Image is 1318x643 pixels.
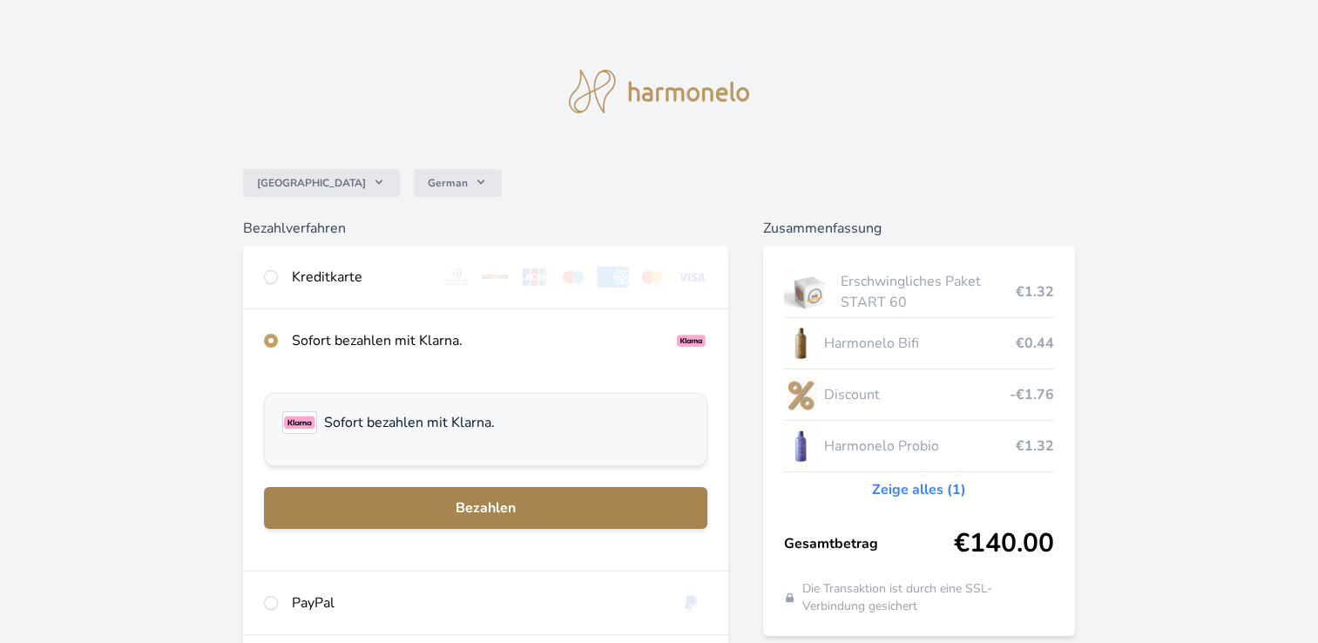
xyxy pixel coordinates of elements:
span: €1.32 [1016,281,1054,302]
img: diners.svg [441,267,473,288]
span: Erschwingliches Paket START 60 [841,271,1016,313]
span: Bezahlen [278,497,693,518]
img: discover.svg [479,267,511,288]
button: Bezahlen [264,487,707,529]
span: €1.32 [1016,436,1054,457]
button: [GEOGRAPHIC_DATA] [243,169,400,197]
span: [GEOGRAPHIC_DATA] [257,176,366,190]
div: PayPal [292,592,661,613]
div: Kreditkarte [292,267,427,288]
span: Gesamtbetrag [784,533,954,554]
img: CLEAN_PROBIO_se_stinem_x-lo.jpg [784,424,817,468]
span: Harmonelo Probio [824,436,1016,457]
div: Sofort bezahlen mit Klarna. [292,330,661,351]
img: maestro.svg [558,267,590,288]
span: Discount [824,384,1010,405]
img: amex.svg [597,267,629,288]
span: Harmonelo Bifi [824,333,1016,354]
span: Sofort bezahlen mit Klarna. [324,412,495,433]
img: mc.svg [636,267,668,288]
span: -€1.76 [1010,384,1054,405]
span: German [428,176,468,190]
h6: Zusammenfassung [763,218,1075,239]
img: discount-lo.png [784,373,817,416]
img: jcb.svg [518,267,551,288]
img: CLEAN_BIFI_se_stinem_x-lo.jpg [784,321,817,365]
ul: Wählen Sie eine Zahlungsmethode aus [264,393,707,466]
img: start.jpg [784,270,834,314]
img: paypal.svg [675,592,707,613]
img: logo.svg [569,70,750,113]
img: visa.svg [675,267,707,288]
span: €140.00 [954,528,1054,559]
button: German [414,169,502,197]
img: klarna_paynow.svg [675,330,707,351]
a: Zeige alles (1) [872,479,966,500]
span: €0.44 [1016,333,1054,354]
span: Die Transaktion ist durch eine SSL-Verbindung gesichert [802,580,1054,615]
h6: Bezahlverfahren [243,218,728,239]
